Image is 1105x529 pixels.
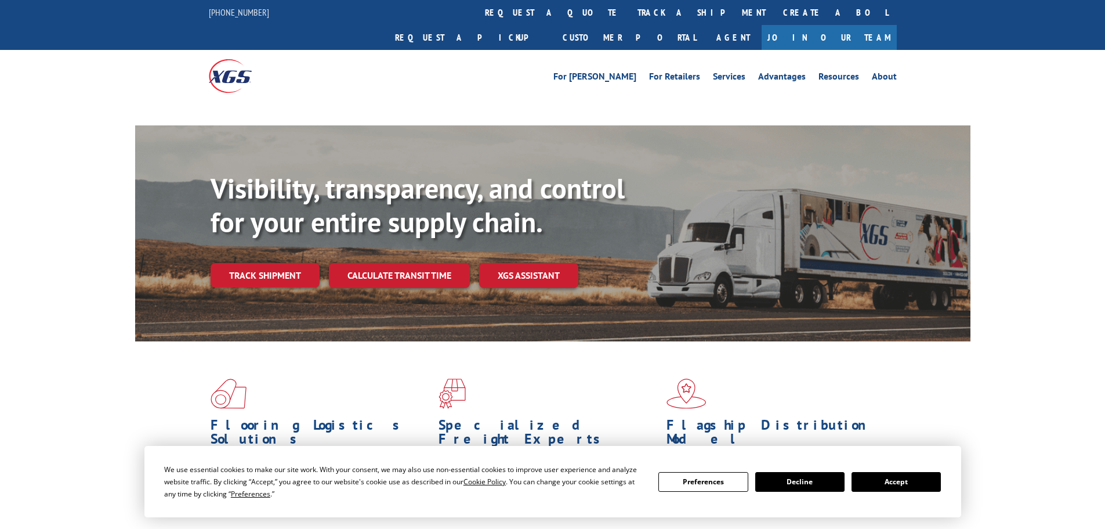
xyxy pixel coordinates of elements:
[755,472,845,492] button: Decline
[818,72,859,85] a: Resources
[852,472,941,492] button: Accept
[211,263,320,287] a: Track shipment
[666,379,707,409] img: xgs-icon-flagship-distribution-model-red
[666,418,886,452] h1: Flagship Distribution Model
[713,72,745,85] a: Services
[553,72,636,85] a: For [PERSON_NAME]
[211,418,430,452] h1: Flooring Logistics Solutions
[209,6,269,18] a: [PHONE_NUMBER]
[211,170,625,240] b: Visibility, transparency, and control for your entire supply chain.
[144,446,961,517] div: Cookie Consent Prompt
[329,263,470,288] a: Calculate transit time
[164,463,644,500] div: We use essential cookies to make our site work. With your consent, we may also use non-essential ...
[658,472,748,492] button: Preferences
[211,379,247,409] img: xgs-icon-total-supply-chain-intelligence-red
[758,72,806,85] a: Advantages
[872,72,897,85] a: About
[479,263,578,288] a: XGS ASSISTANT
[762,25,897,50] a: Join Our Team
[386,25,554,50] a: Request a pickup
[231,489,270,499] span: Preferences
[705,25,762,50] a: Agent
[439,418,658,452] h1: Specialized Freight Experts
[649,72,700,85] a: For Retailers
[554,25,705,50] a: Customer Portal
[463,477,506,487] span: Cookie Policy
[439,379,466,409] img: xgs-icon-focused-on-flooring-red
